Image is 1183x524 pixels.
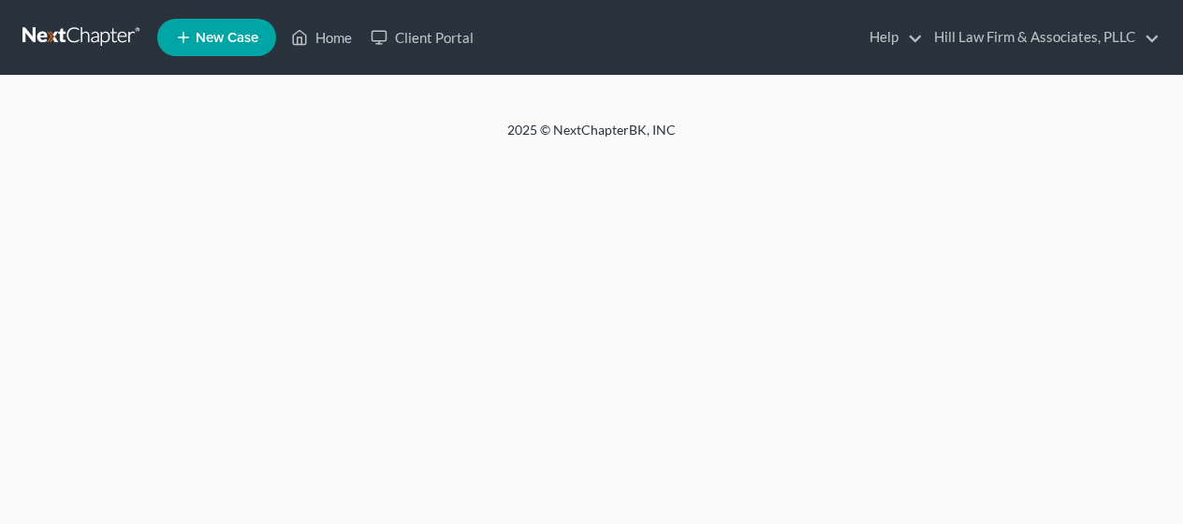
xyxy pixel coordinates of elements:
a: Client Portal [361,21,483,54]
a: Help [860,21,923,54]
a: Home [282,21,361,54]
a: Hill Law Firm & Associates, PLLC [925,21,1160,54]
new-legal-case-button: New Case [157,19,276,56]
div: 2025 © NextChapterBK, INC [58,121,1125,154]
